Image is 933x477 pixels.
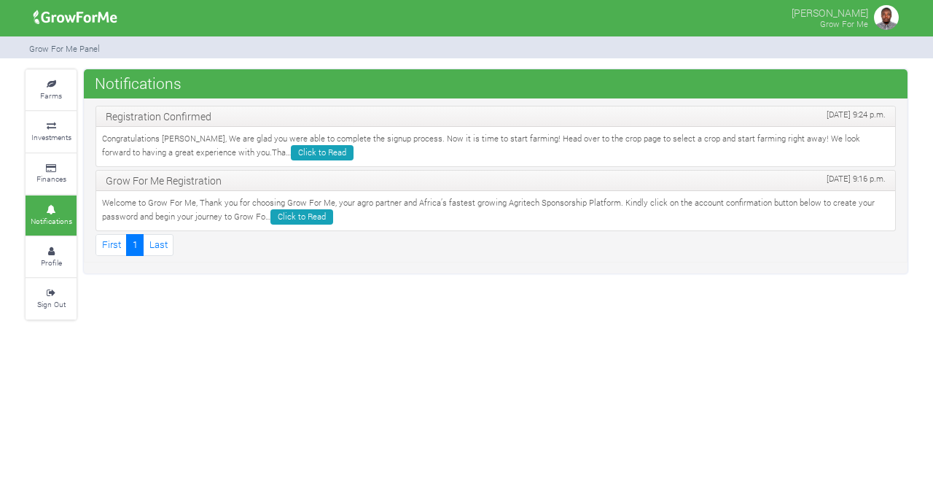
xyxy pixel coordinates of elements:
[31,132,71,142] small: Investments
[26,112,77,152] a: Investments
[29,43,100,54] small: Grow For Me Panel
[91,69,185,98] span: Notifications
[102,133,889,160] p: Congratulations [PERSON_NAME], We are glad you were able to complete the signup process. Now it i...
[126,234,144,255] a: 1
[31,216,72,226] small: Notifications
[95,234,127,255] a: First
[41,257,62,268] small: Profile
[26,237,77,277] a: Profile
[26,70,77,110] a: Farms
[792,3,868,20] p: [PERSON_NAME]
[827,173,886,185] span: [DATE] 9:16 p.m.
[26,154,77,194] a: Finances
[106,109,886,124] p: Registration Confirmed
[820,18,868,29] small: Grow For Me
[872,3,901,32] img: growforme image
[37,299,66,309] small: Sign Out
[95,234,896,255] nav: Page Navigation
[28,3,122,32] img: growforme image
[26,195,77,236] a: Notifications
[26,279,77,319] a: Sign Out
[40,90,62,101] small: Farms
[102,197,889,225] p: Welcome to Grow For Me, Thank you for choosing Grow For Me, your agro partner and Africa’s fastes...
[36,174,66,184] small: Finances
[270,209,333,225] a: Click to Read
[143,234,173,255] a: Last
[827,109,886,121] span: [DATE] 9:24 p.m.
[106,173,886,188] p: Grow For Me Registration
[291,145,354,160] a: Click to Read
